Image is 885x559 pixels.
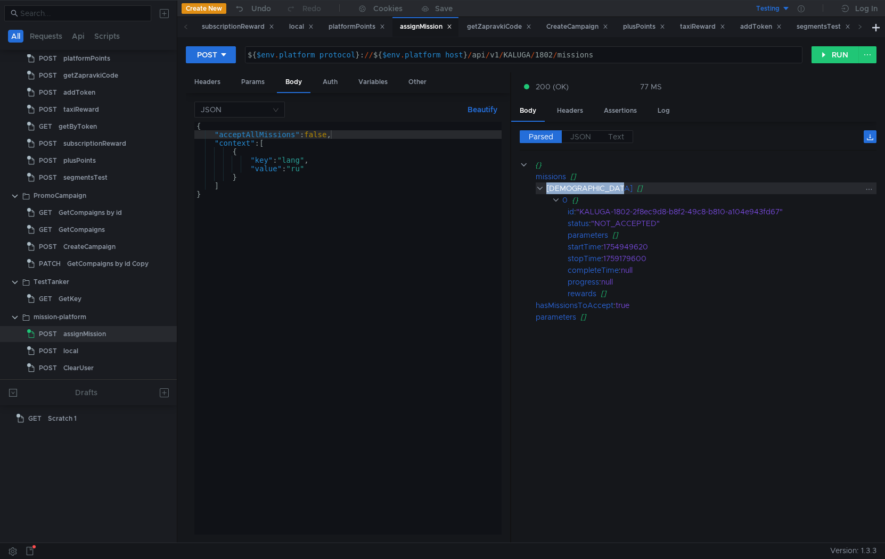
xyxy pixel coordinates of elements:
[8,30,23,43] button: All
[34,274,69,290] div: TestTanker
[373,2,403,15] div: Cookies
[568,253,601,264] div: stopTime
[568,218,589,229] div: status
[39,256,61,272] span: PATCH
[572,194,862,206] div: {}
[63,136,126,152] div: subscriptionReward
[601,288,863,299] div: []
[568,241,601,253] div: startTime
[186,72,229,92] div: Headers
[39,205,52,221] span: GET
[591,218,863,229] div: "NOT_ACCEPTED"
[251,2,271,15] div: Undo
[34,309,86,325] div: mission-platform
[400,72,435,92] div: Other
[621,264,864,276] div: null
[289,21,314,32] div: local
[63,85,95,101] div: addToken
[570,171,863,182] div: []
[568,241,876,253] div: :
[34,188,86,204] div: PromoCampaign
[39,51,57,66] span: POST
[649,101,678,121] div: Log
[39,119,52,135] span: GET
[568,288,596,299] div: rewards
[91,30,123,43] button: Scripts
[202,21,274,32] div: subscriptionReward
[59,205,122,221] div: GetCompaigns by id
[568,264,876,276] div: :
[812,46,859,63] button: RUN
[562,194,568,206] div: 0
[616,299,865,311] div: true
[39,85,57,101] span: POST
[467,21,531,32] div: getZapravkiCode
[39,102,57,118] span: POST
[536,171,566,182] div: missions
[576,206,862,218] div: "KALUGA-1802-2f8ec9d8-b8f2-49c8-b810-a104e943fd67"
[63,68,118,84] div: getZapravkiCode
[39,291,52,307] span: GET
[63,153,96,169] div: plusPoints
[59,291,81,307] div: GetKey
[511,101,545,122] div: Body
[623,21,665,32] div: plusPoints
[536,299,613,311] div: hasMissionsToAccept
[855,2,878,15] div: Log In
[28,411,42,427] span: GET
[314,72,346,92] div: Auth
[59,222,105,238] div: GetCompaigns
[568,218,876,229] div: :
[63,326,106,342] div: assignMission
[608,132,624,141] span: Text
[63,51,110,66] div: platformPoints
[637,182,865,194] div: []
[568,206,876,218] div: :
[548,101,592,121] div: Headers
[233,72,273,92] div: Params
[680,21,725,32] div: taxiReward
[39,326,57,342] span: POST
[568,229,608,241] div: parameters
[603,241,863,253] div: 1754949620
[536,299,876,311] div: :
[226,1,278,16] button: Undo
[278,1,329,16] button: Redo
[601,276,863,288] div: null
[529,132,553,141] span: Parsed
[830,543,876,558] span: Version: 1.3.3
[740,21,782,32] div: addToken
[39,343,57,359] span: POST
[186,46,236,63] button: POST
[75,386,97,399] div: Drafts
[568,276,876,288] div: :
[39,222,52,238] span: GET
[568,264,619,276] div: completeTime
[63,360,94,376] div: ClearUser
[536,311,576,323] div: parameters
[63,239,116,255] div: CreateCampaign
[27,30,65,43] button: Requests
[570,132,591,141] span: JSON
[48,411,77,427] div: Scratch 1
[568,206,574,218] div: id
[400,21,452,32] div: assignMission
[63,343,78,359] div: local
[182,3,226,14] button: Create New
[546,182,633,194] div: [DEMOGRAPHIC_DATA]
[69,30,88,43] button: Api
[197,49,217,61] div: POST
[302,2,321,15] div: Redo
[67,256,149,272] div: GetCompaigns by id Copy
[435,5,453,12] div: Save
[595,101,645,121] div: Assertions
[39,239,57,255] span: POST
[59,119,97,135] div: getByToken
[39,136,57,152] span: POST
[20,7,145,19] input: Search...
[756,4,780,14] div: Testing
[329,21,385,32] div: platformPoints
[39,153,57,169] span: POST
[536,81,569,93] span: 200 (OK)
[350,72,396,92] div: Variables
